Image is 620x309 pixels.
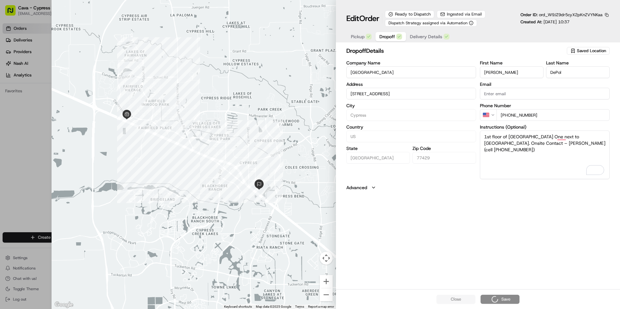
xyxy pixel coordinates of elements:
div: Start new chat [29,62,106,68]
label: Email [480,82,610,86]
input: Enter city [346,109,476,121]
h1: Edit [346,13,379,24]
span: [PERSON_NAME] [20,118,53,123]
button: Map camera controls [320,252,333,265]
p: Order ID: [520,12,602,18]
span: Dropoff [379,33,395,40]
label: State [346,146,410,151]
p: Created At: [520,19,569,25]
img: Google [53,301,75,309]
a: 📗Knowledge Base [4,142,52,154]
div: Ready to Dispatch [385,10,434,18]
div: 📗 [6,145,12,151]
input: Enter zip code [412,152,476,164]
button: See all [101,83,118,91]
h2: dropoff Details [346,46,566,55]
button: Zoom in [320,275,333,288]
img: 1736555255976-a54dd68f-1ca7-489b-9aae-adbdc363a1c4 [6,62,18,74]
span: Pylon [65,161,78,166]
span: Dispatch Strategy assigned via Automation [388,20,468,26]
span: Map data ©2025 Google [256,305,291,308]
span: Pickup [351,33,364,40]
img: 8571987876998_91fb9ceb93ad5c398215_72.jpg [14,62,25,74]
input: Enter country [346,131,476,142]
label: First Name [480,61,543,65]
span: API Documentation [61,145,104,151]
input: Clear [17,42,107,49]
div: 💻 [55,145,60,151]
textarea: To enrich screen reader interactions, please activate Accessibility in Grammarly extension settings [480,131,610,179]
button: Dispatch Strategy assigned via Automation [385,19,477,27]
span: [DATE] [57,100,71,106]
span: • [54,100,56,106]
label: Last Name [546,61,610,65]
img: Jaidyn Hatchett [6,112,17,122]
button: Start new chat [110,64,118,72]
span: [DATE] [57,118,71,123]
span: Knowledge Base [13,145,50,151]
label: Instructions (Optional) [480,125,610,129]
button: Advanced [346,184,610,191]
span: [PERSON_NAME] [20,100,53,106]
span: Ingested via Email [447,11,482,17]
button: Keyboard shortcuts [224,304,252,309]
img: Nash [6,6,19,19]
span: ord_W9JZ9dr5cyX2pKnZVYNKaa [539,12,602,17]
input: Enter first name [480,66,543,78]
label: Zip Code [412,146,476,151]
input: Enter phone number [496,109,610,121]
span: Saved Location [577,48,606,54]
div: We're available if you need us! [29,68,89,74]
span: Delivery Details [410,33,442,40]
label: Address [346,82,476,86]
div: Past conversations [6,84,43,89]
input: 24510 Northwest Fwy, Cypress, TX 77429, USA [346,88,476,99]
label: Phone Number [480,103,610,108]
input: Enter company name [346,66,476,78]
button: Saved Location [567,46,610,55]
button: Zoom out [320,288,333,301]
a: Terms (opens in new tab) [295,305,304,308]
a: Open this area in Google Maps (opens a new window) [53,301,75,309]
p: Welcome 👋 [6,26,118,36]
input: Enter last name [546,66,610,78]
input: Enter state [346,152,410,164]
a: Powered byPylon [46,160,78,166]
a: 💻API Documentation [52,142,107,154]
img: Jaidyn Hatchett [6,94,17,105]
label: Advanced [346,184,367,191]
button: Ingested via Email [437,10,485,18]
a: Report a map error [308,305,334,308]
span: • [54,118,56,123]
input: Enter email [480,88,610,99]
label: Company Name [346,61,476,65]
span: [DATE] 10:37 [543,19,569,25]
label: Country [346,125,476,129]
span: Order [359,13,379,24]
label: City [346,103,476,108]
